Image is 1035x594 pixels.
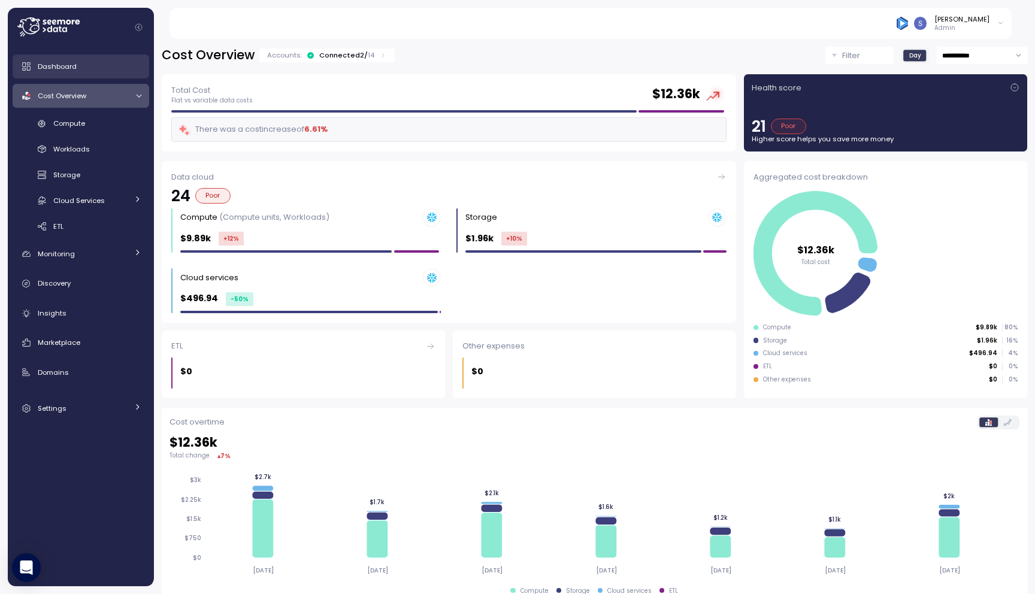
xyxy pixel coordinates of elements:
p: 0 % [1003,375,1017,384]
p: $0 [989,362,997,371]
p: Flat vs variable data costs [171,96,253,105]
p: $0 [180,365,192,378]
p: Admin [934,24,989,32]
a: ETL [13,216,149,236]
span: Discovery [38,278,71,288]
div: ETL [763,362,772,371]
div: Data cloud [171,171,727,183]
a: Insights [13,301,149,325]
tspan: $1.6k [600,503,615,511]
span: Cloud Services [53,196,105,205]
p: 24 [171,188,190,204]
a: Discovery [13,272,149,296]
a: Workloads [13,140,149,159]
h2: $ 12.36k [652,86,700,103]
p: Health score [752,82,801,94]
tspan: $2.1k [486,489,500,497]
p: 14 [368,50,374,60]
div: Connected 2 / [319,50,374,60]
div: Open Intercom Messenger [12,553,41,582]
div: ▴ [217,451,231,460]
h2: Cost Overview [162,47,255,64]
p: 4 % [1003,349,1017,357]
div: Storage [465,211,497,223]
tspan: Total cost [801,257,830,265]
p: Total Cost [171,84,253,96]
button: Filter [825,47,894,64]
span: ETL [53,222,63,231]
span: Day [909,51,921,60]
div: +10 % [501,232,527,246]
tspan: [DATE] [253,566,274,574]
tspan: [DATE] [712,566,733,574]
p: 80 % [1003,323,1017,332]
div: Cloud services [180,272,238,284]
div: 7 % [220,451,231,460]
a: Dashboard [13,54,149,78]
a: Monitoring [13,242,149,266]
tspan: $0 [193,554,201,562]
button: Collapse navigation [131,23,146,32]
div: Other expenses [763,375,811,384]
div: 6.61 % [304,123,328,135]
a: Data cloud24PoorCompute (Compute units, Workloads)$9.89k+12%Storage $1.96k+10%Cloud services $496... [162,161,736,323]
a: Compute [13,114,149,134]
p: $496.94 [969,349,997,357]
p: Filter [842,50,860,62]
p: $0 [989,375,997,384]
h2: $ 12.36k [170,434,1019,451]
a: Domains [13,360,149,384]
p: Cost overtime [170,416,225,428]
a: Cost Overview [13,84,149,108]
div: Aggregated cost breakdown [753,171,1018,183]
tspan: $2k [946,492,958,500]
tspan: $12.36k [797,243,835,256]
p: (Compute units, Workloads) [219,211,329,223]
div: Compute [180,211,329,223]
a: Settings [13,396,149,420]
a: ETL$0 [162,331,445,398]
span: Dashboard [38,62,77,71]
div: Poor [195,188,231,204]
span: Cost Overview [38,91,86,101]
tspan: [DATE] [368,566,389,574]
img: 684936bde12995657316ed44.PNG [896,17,909,29]
div: Compute [763,323,791,332]
span: Compute [53,119,85,128]
p: 0 % [1003,362,1017,371]
tspan: $1.5k [186,515,201,523]
span: Settings [38,404,66,413]
p: Total change [170,451,210,460]
tspan: [DATE] [942,566,963,574]
span: Domains [38,368,69,377]
p: $1.96k [465,232,494,246]
a: Storage [13,165,149,185]
div: Cloud services [763,349,807,357]
tspan: $3k [190,476,201,484]
div: Other expenses [462,340,727,352]
div: There was a cost increase of [178,123,328,137]
a: Marketplace [13,331,149,354]
a: Cloud Services [13,190,149,210]
tspan: $2.25k [181,496,201,504]
div: [PERSON_NAME] [934,14,989,24]
tspan: $2.7k [255,473,271,481]
tspan: [DATE] [827,566,848,574]
p: $9.89k [180,232,211,246]
p: $496.94 [180,292,218,305]
tspan: [DATE] [482,566,503,574]
tspan: $1.1k [831,516,843,523]
p: $1.96k [977,337,997,345]
img: ACg8ocLCy7HMj59gwelRyEldAl2GQfy23E10ipDNf0SDYCnD3y85RA=s96-c [914,17,927,29]
span: Marketplace [38,338,80,347]
tspan: $1.7k [370,498,385,506]
div: ETL [171,340,435,352]
div: +12 % [219,232,244,246]
span: Storage [53,170,80,180]
span: Insights [38,308,66,318]
div: Poor [771,119,806,134]
p: $9.89k [976,323,997,332]
tspan: [DATE] [597,566,618,574]
div: Storage [763,337,787,345]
